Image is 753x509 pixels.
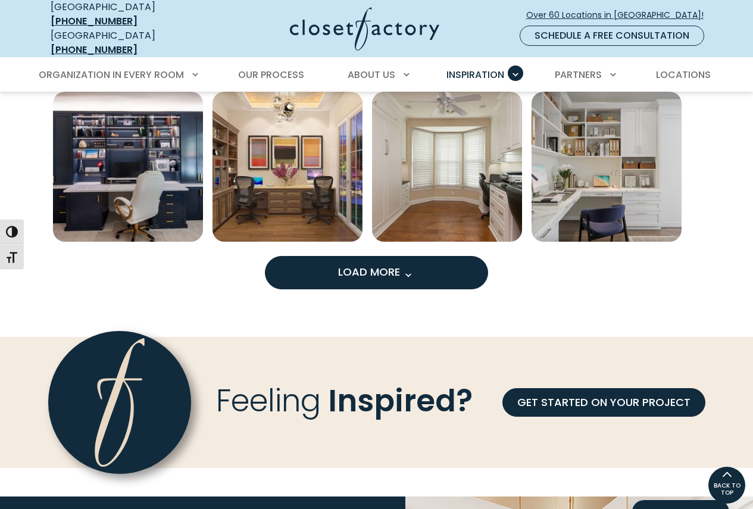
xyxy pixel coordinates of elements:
[53,92,203,242] a: Open inspiration gallery to preview enlarged image
[213,92,363,242] img: Home office cabinetry in Rocky Mountain melamine with dual work stations and glass paneled doors.
[213,92,363,242] a: Open inspiration gallery to preview enlarged image
[51,29,196,57] div: [GEOGRAPHIC_DATA]
[520,26,704,46] a: Schedule a Free Consultation
[238,68,304,82] span: Our Process
[53,92,203,242] img: Built-in desk with side full height cabinets and open book shelving with LED light strips.
[526,5,714,26] a: Over 60 Locations in [GEOGRAPHIC_DATA]!
[265,256,488,289] button: Load more inspiration gallery images
[290,7,439,51] img: Closet Factory Logo
[708,482,745,496] span: BACK TO TOP
[446,68,504,82] span: Inspiration
[348,68,395,82] span: About Us
[555,68,602,82] span: Partners
[216,379,321,422] span: Feeling
[532,92,682,242] a: Open inspiration gallery to preview enlarged image
[708,466,746,504] a: BACK TO TOP
[338,264,415,279] span: Load More
[51,14,138,28] a: [PHONE_NUMBER]
[532,92,682,242] img: Home office with concealed built-in wall bed, wraparound desk, and open shelving.
[39,68,184,82] span: Organization in Every Room
[372,92,522,242] a: Open inspiration gallery to preview enlarged image
[526,9,713,21] span: Over 60 Locations in [GEOGRAPHIC_DATA]!
[502,388,705,417] a: GET STARTED ON YOUR PROJECT
[372,92,522,242] img: Home office with built-in wall bed to transform space into guest room. Dual work stations built i...
[656,68,711,82] span: Locations
[30,58,723,92] nav: Primary Menu
[51,43,138,57] a: [PHONE_NUMBER]
[328,379,473,422] span: Inspired?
